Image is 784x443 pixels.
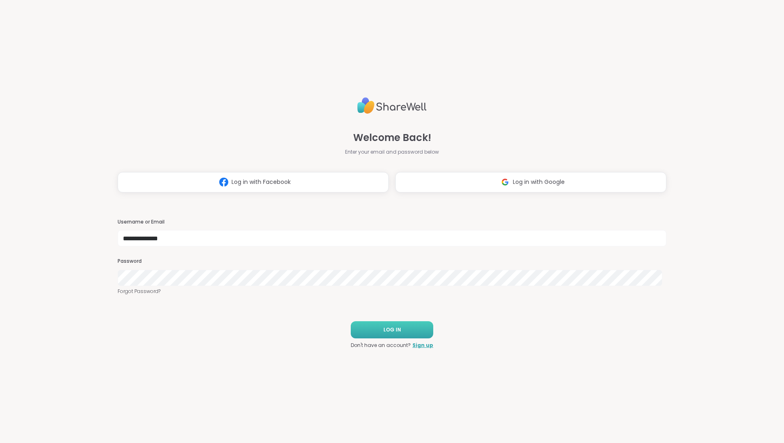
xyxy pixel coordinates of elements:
span: Enter your email and password below [345,148,439,156]
a: Forgot Password? [118,288,666,295]
img: ShareWell Logomark [216,175,232,190]
img: ShareWell Logomark [497,175,513,190]
button: Log in with Facebook [118,172,389,192]
span: Don't have an account? [351,342,411,349]
img: ShareWell Logo [357,94,427,117]
span: Log in with Facebook [232,178,291,186]
h3: Password [118,258,666,265]
span: Welcome Back! [353,130,431,145]
a: Sign up [412,342,433,349]
button: Log in with Google [395,172,666,192]
span: Log in with Google [513,178,565,186]
span: LOG IN [383,326,401,333]
h3: Username or Email [118,219,666,226]
button: LOG IN [351,321,433,338]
